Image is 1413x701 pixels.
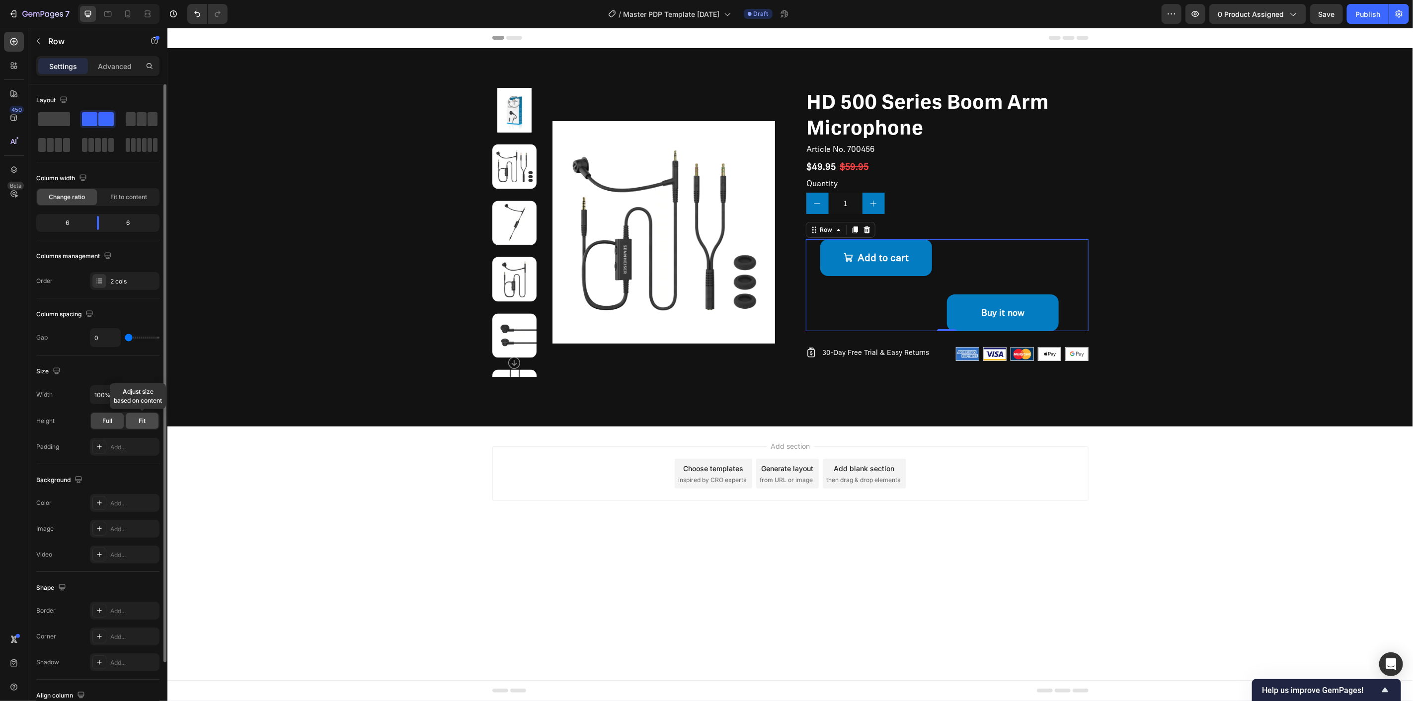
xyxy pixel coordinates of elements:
div: Background [36,474,84,487]
div: Border [36,606,56,615]
p: 30-Day Free Trial & Easy Returns [655,320,762,329]
div: Rich Text Editor. Editing area: main [690,223,741,236]
div: 2 cols [110,277,157,286]
div: Width [36,390,53,399]
div: Size [36,365,63,378]
button: 7 [4,4,74,24]
div: Add... [110,499,157,508]
span: Master PDP Template [DATE] [624,9,720,19]
button: Publish [1347,4,1389,24]
div: Video [36,550,52,559]
button: increment [695,165,717,186]
img: gempages_586047938891875163-7e01fdfe-9141-4aca-88a0-ebd9de60d62e.png [898,320,921,333]
div: Order [36,277,53,285]
button: Carousel Back Arrow [341,68,353,80]
div: $49.95 [638,130,670,148]
div: Add... [110,443,157,452]
div: 6 [107,216,157,230]
div: Generate layout [594,435,646,446]
div: Choose templates [516,435,576,446]
h1: HD 500 Series Boom Arm Microphone [638,60,921,114]
input: quantity [661,165,695,186]
h2: Article No. 700456 [638,114,921,130]
div: Beta [7,182,24,190]
p: Add to cart [690,223,741,236]
div: Shape [36,581,68,595]
iframe: Design area [167,28,1413,701]
div: Add... [110,658,157,667]
button: decrement [639,165,661,186]
span: Fit to content [110,193,147,202]
img: gempages_586047938891875163-0d1c11d7-938e-498e-a987-3ef2a4f5a091.png [816,320,839,333]
div: Image [36,524,54,533]
input: Auto [90,386,159,404]
div: Buy it now [814,277,857,293]
div: 450 [9,106,24,114]
p: 7 [65,8,70,20]
span: / [619,9,622,19]
span: from URL or image [593,448,646,457]
div: Columns management [36,250,114,263]
span: Full [102,417,112,425]
button: Add to cart [653,211,765,248]
div: Add... [110,525,157,534]
div: Add... [110,551,157,560]
div: Publish [1355,9,1380,19]
div: Add... [110,607,157,616]
div: Add... [110,632,157,641]
div: Corner [36,632,56,641]
div: Undo/Redo [187,4,228,24]
button: Show survey - Help us improve GemPages! [1262,684,1391,696]
p: Advanced [98,61,132,71]
img: gempages_586047938891875163-6f69df0b-f928-4a36-ac57-36c4f67f6e0d.png [789,320,811,333]
div: Shadow [36,658,59,667]
span: Fit [139,417,146,425]
button: 0 product assigned [1209,4,1306,24]
input: Auto [90,329,120,347]
div: Column spacing [36,308,95,321]
img: gempages_586047938891875163-8c7ee3ff-29fd-4b78-8786-878a986505b7.png [871,320,893,333]
div: Gap [36,333,48,342]
div: $59.95 [672,130,703,148]
span: Help us improve GemPages! [1262,686,1379,695]
span: 0 product assigned [1218,9,1284,19]
span: Save [1319,10,1335,18]
div: Column width [36,172,89,185]
p: Row [48,35,133,47]
img: gempages_586047938891875163-89f8f75b-46a0-4b1e-bc9b-d317c726fd4d.png [844,320,866,333]
span: then drag & drop elements [659,448,733,457]
div: Open Intercom Messenger [1379,652,1403,676]
span: Add section [599,413,646,423]
span: Change ratio [49,193,85,202]
button: Carousel Next Arrow [341,329,353,341]
div: Layout [36,94,70,107]
div: Color [36,498,52,507]
div: Height [36,417,55,425]
span: Draft [754,9,769,18]
button: Buy it now [780,267,891,303]
div: Quantity [638,148,718,164]
button: Save [1310,4,1343,24]
div: Padding [36,442,59,451]
div: 6 [38,216,89,230]
span: inspired by CRO experts [511,448,579,457]
div: Row [651,198,667,207]
div: Add blank section [667,435,727,446]
p: Settings [49,61,77,71]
